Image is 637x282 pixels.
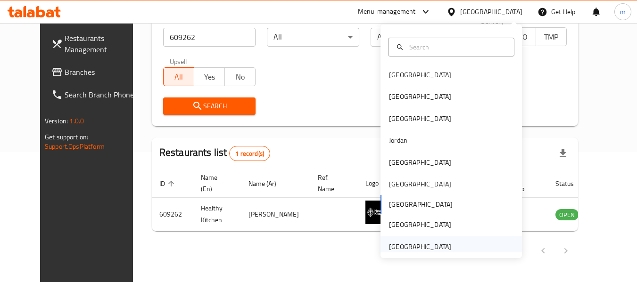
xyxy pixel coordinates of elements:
span: Branches [65,66,139,78]
table: enhanced table [152,169,630,231]
span: Get support on: [45,131,88,143]
span: Ref. Name [318,172,347,194]
span: ID [159,178,177,189]
span: Status [555,178,586,189]
div: Jordan [389,135,407,145]
span: Name (En) [201,172,230,194]
span: POS group [509,172,537,194]
span: TMP [540,30,563,44]
div: [GEOGRAPHIC_DATA] [389,219,451,230]
span: OPEN [555,209,579,220]
h2: Restaurants list [159,145,270,161]
div: [GEOGRAPHIC_DATA] [389,242,451,252]
span: Version: [45,115,68,127]
div: Menu-management [358,6,416,17]
td: Healthy Kitchen [193,198,241,231]
input: Search for restaurant name or ID.. [163,28,256,47]
td: 609262 [152,198,193,231]
span: Restaurants Management [65,32,139,55]
span: Search Branch Phone [65,89,139,100]
div: [GEOGRAPHIC_DATA] [460,7,522,17]
span: Yes [198,70,221,84]
div: [GEOGRAPHIC_DATA] [389,113,451,124]
button: All [163,67,194,86]
div: [GEOGRAPHIC_DATA] [389,157,451,168]
a: Branches [44,61,147,83]
span: No [229,70,252,84]
td: [PERSON_NAME] [241,198,310,231]
div: Export file [552,142,574,165]
button: No [224,67,256,86]
span: 1.0.0 [69,115,84,127]
span: Search [171,100,248,112]
div: [GEOGRAPHIC_DATA] [389,179,451,189]
div: All [371,28,463,47]
img: Healthy Kitchen [365,201,389,224]
div: Total records count [229,146,270,161]
span: Name (Ar) [248,178,289,189]
button: Search [163,97,256,115]
div: [GEOGRAPHIC_DATA] [389,91,451,102]
div: [GEOGRAPHIC_DATA] [389,70,451,80]
a: Search Branch Phone [44,83,147,106]
span: m [620,7,626,17]
div: OPEN [555,209,579,220]
input: Search [405,42,508,52]
div: All [267,28,359,47]
th: Logo [358,169,400,198]
a: Restaurants Management [44,27,147,61]
span: All [167,70,190,84]
button: TMP [536,27,567,46]
a: Support.OpsPlatform [45,140,105,153]
label: Upsell [170,58,187,64]
span: 1 record(s) [230,149,270,158]
button: Yes [194,67,225,86]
